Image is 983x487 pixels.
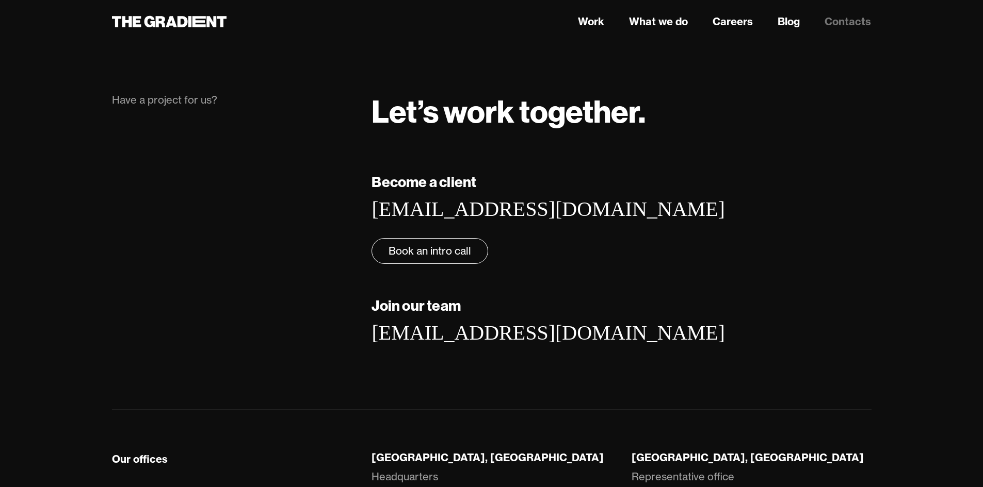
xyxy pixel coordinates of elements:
strong: Let’s work together. [372,92,646,131]
div: [GEOGRAPHIC_DATA], [GEOGRAPHIC_DATA] [372,451,611,464]
div: Headquarters [372,468,438,485]
strong: Join our team [372,296,461,314]
a: Contacts [825,14,871,29]
a: Work [578,14,604,29]
a: Book an intro call [372,238,488,264]
strong: Become a client [372,173,476,191]
strong: [GEOGRAPHIC_DATA], [GEOGRAPHIC_DATA] [632,451,864,464]
div: Representative office [632,468,734,485]
div: Have a project for us? [112,93,351,107]
div: Our offices [112,452,168,466]
a: [EMAIL_ADDRESS][DOMAIN_NAME] [372,321,724,344]
a: [EMAIL_ADDRESS][DOMAIN_NAME]‍ [372,197,724,221]
a: What we do [629,14,688,29]
a: Careers [713,14,753,29]
a: Blog [778,14,800,29]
